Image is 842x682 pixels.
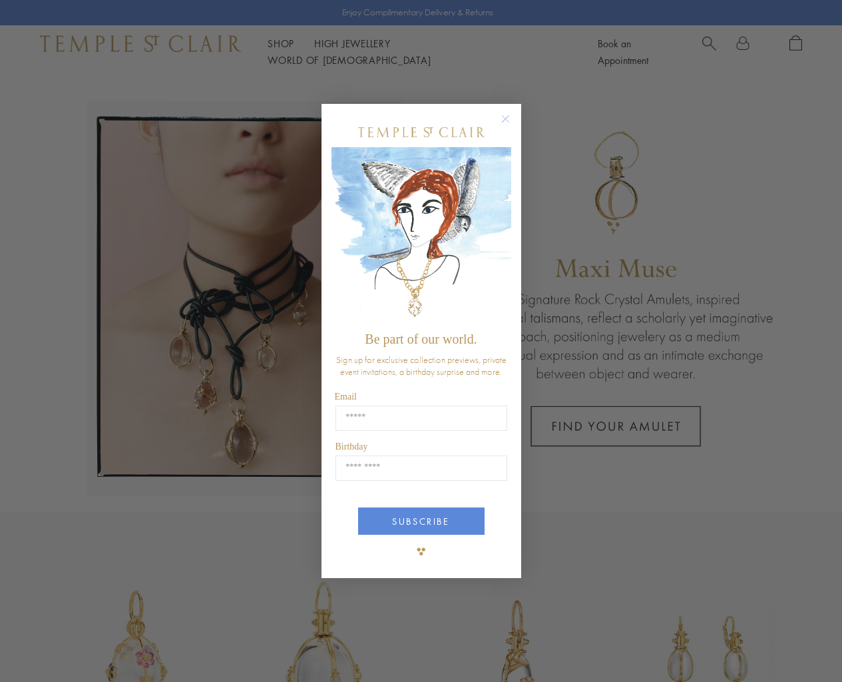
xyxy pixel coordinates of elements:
span: Email [335,392,357,402]
span: Birthday [335,442,368,452]
img: c4a9eb12-d91a-4d4a-8ee0-386386f4f338.jpeg [331,147,511,325]
span: Sign up for exclusive collection previews, private event invitations, a birthday surprise and more. [336,354,507,378]
button: SUBSCRIBE [358,508,485,535]
img: TSC [408,538,435,565]
span: Be part of our world. [365,332,477,346]
input: Email [335,406,507,431]
button: Close dialog [504,117,521,134]
img: Temple St. Clair [358,127,485,137]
